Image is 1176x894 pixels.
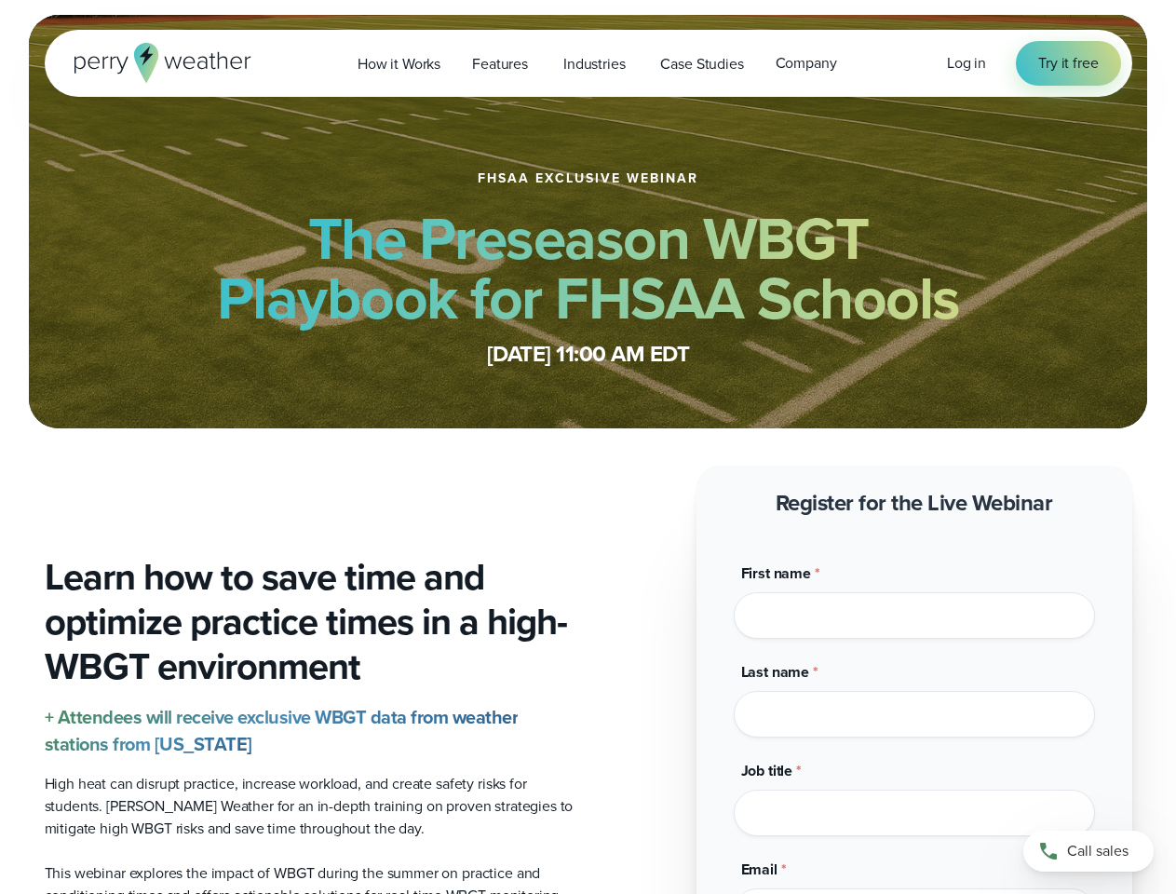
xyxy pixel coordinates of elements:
h1: FHSAA Exclusive Webinar [478,171,698,186]
span: Industries [563,53,625,75]
h3: Learn how to save time and optimize practice times in a high-WBGT environment [45,555,574,689]
a: How it Works [342,45,456,83]
span: Features [472,53,528,75]
span: How it Works [358,53,440,75]
strong: The Preseason WBGT Playbook for FHSAA Schools [217,195,960,342]
a: Call sales [1023,831,1154,872]
a: Log in [947,52,986,74]
span: Company [776,52,837,74]
span: Try it free [1038,52,1098,74]
a: Case Studies [644,45,759,83]
strong: Register for the Live Webinar [776,486,1053,520]
span: Email [741,859,777,880]
a: Try it free [1016,41,1120,86]
span: Call sales [1067,840,1129,862]
span: Last name [741,661,810,683]
span: Case Studies [660,53,743,75]
span: Job title [741,760,793,781]
p: High heat can disrupt practice, increase workload, and create safety risks for students. [PERSON_... [45,773,574,840]
strong: + Attendees will receive exclusive WBGT data from weather stations from [US_STATE] [45,703,519,758]
span: First name [741,562,811,584]
strong: [DATE] 11:00 AM EDT [487,337,690,371]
